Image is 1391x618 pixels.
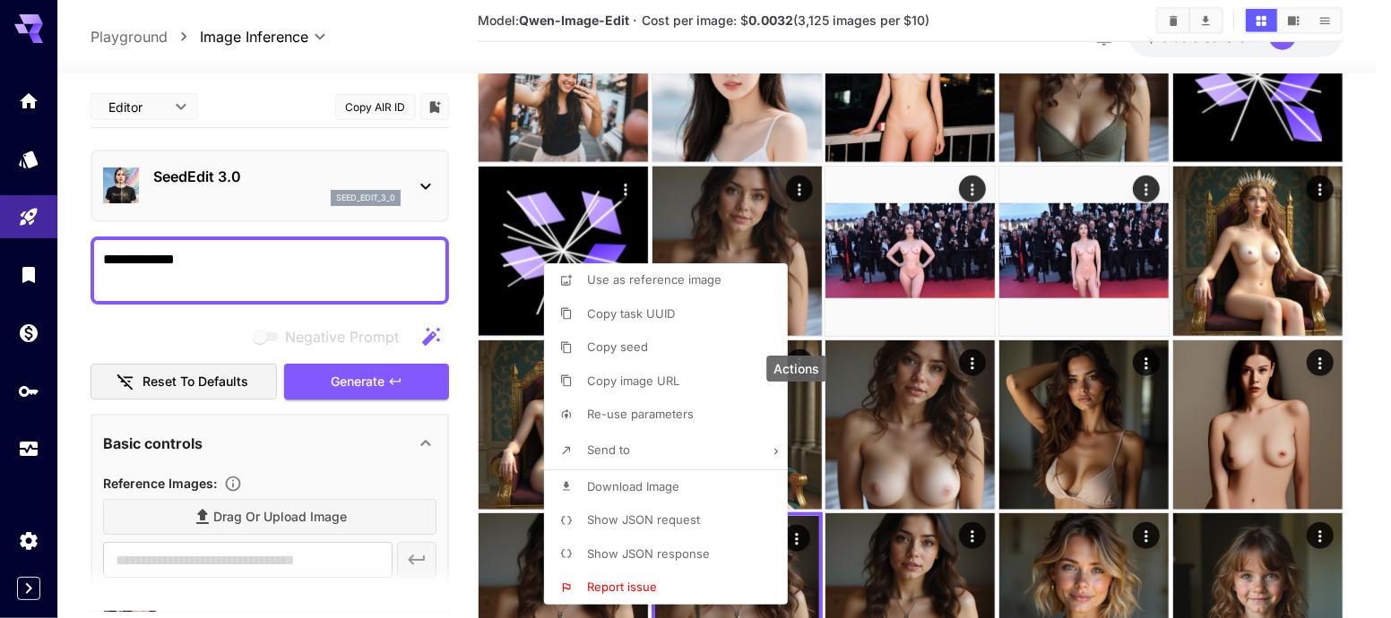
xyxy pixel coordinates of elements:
[587,272,721,287] span: Use as reference image
[587,339,648,354] span: Copy seed
[587,306,675,321] span: Copy task UUID
[587,579,657,594] span: Report issue
[587,442,630,457] span: Send to
[587,479,679,494] span: Download Image
[766,356,826,382] div: Actions
[587,512,700,527] span: Show JSON request
[587,407,694,421] span: Re-use parameters
[587,546,710,561] span: Show JSON response
[587,373,679,388] span: Copy image URL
